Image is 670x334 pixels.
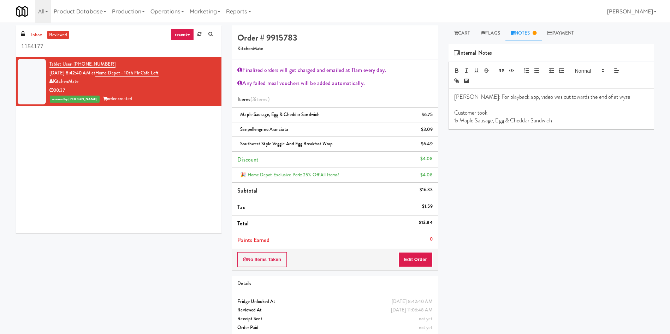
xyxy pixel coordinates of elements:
[237,187,257,195] span: Subtotal
[421,140,433,148] div: $6.49
[237,219,249,227] span: Total
[50,96,100,103] span: reviewed by [PERSON_NAME]
[421,125,433,134] div: $3.09
[419,218,433,227] div: $13.84
[49,61,115,68] a: Tablet User· [PHONE_NUMBER]
[419,324,433,331] span: not yet
[420,171,433,180] div: $4.08
[454,117,648,125] p: 1x Maple Sausage, Egg & Cheddar Sandwich
[237,203,245,211] span: Tax
[454,48,492,58] span: Internal Notes
[505,25,542,41] a: Notes
[420,186,433,194] div: $16.33
[250,95,269,103] span: (3 )
[422,202,433,211] div: $1.59
[237,236,269,244] span: Points Earned
[237,315,432,323] div: Receipt Sent
[420,154,433,163] div: $4.08
[240,140,333,147] span: Southwest Style Veggie and Egg Breakfast Wrap
[29,31,44,40] a: inbox
[449,25,476,41] a: Cart
[71,61,115,67] span: · [PHONE_NUMBER]
[237,33,432,42] h4: Order # 9915783
[237,78,432,89] div: Any failed meal vouchers will be added automatically.
[237,46,432,51] h5: KitchenMate
[237,252,287,267] button: No Items Taken
[49,86,216,95] div: 00:37
[21,40,216,53] input: Search vision orders
[47,31,69,40] a: reviewed
[49,77,216,86] div: KitchenMate
[240,126,288,133] span: Sanpellengrino Aranciata
[398,252,433,267] button: Edit Order
[49,69,95,76] span: [DATE] 8:42:40 AM at
[237,323,432,332] div: Order Paid
[240,111,320,118] span: Maple Sausage, Egg & Cheddar Sandwich
[475,25,505,41] a: Flags
[430,235,433,244] div: 0
[95,69,159,77] a: Home Depot - 10th Flr Cafe Left
[103,95,132,102] span: order created
[392,297,433,306] div: [DATE] 8:42:40 AM
[240,171,339,178] span: 🎉 Home Depot Exclusive Perk: 25% off all items!
[16,57,221,106] li: Tablet User· [PHONE_NUMBER][DATE] 8:42:40 AM atHome Depot - 10th Flr Cafe LeftKitchenMate00:37rev...
[237,279,432,288] div: Details
[542,25,580,41] a: Payment
[237,156,259,164] span: Discount
[237,297,432,306] div: Fridge Unlocked At
[422,110,433,119] div: $6.75
[454,109,648,117] p: Customer took
[454,93,648,101] p: [PERSON_NAME]: For playback app, video was cut towards the end of at wyze
[16,5,28,18] img: Micromart
[255,95,268,103] ng-pluralize: items
[171,29,194,40] a: recent
[237,95,269,103] span: Items
[237,65,432,75] div: Finalized orders will get charged and emailed at 11am every day.
[391,306,433,315] div: [DATE] 11:06:48 AM
[237,306,432,315] div: Reviewed At
[419,315,433,322] span: not yet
